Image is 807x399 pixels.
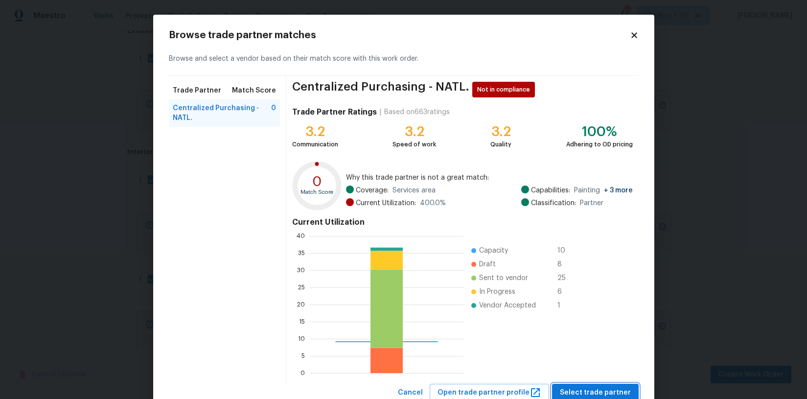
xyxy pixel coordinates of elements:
span: Capacity [479,246,508,256]
span: Painting [574,186,633,195]
div: Adhering to OD pricing [566,140,633,149]
text: 25 [298,284,305,290]
div: Speed of work [392,140,436,149]
text: 20 [297,302,305,307]
span: Services area [392,186,436,195]
text: 5 [301,353,305,359]
span: Cancel [398,387,423,399]
div: 3.2 [292,127,338,137]
div: 100% [566,127,633,137]
span: 8 [557,259,573,269]
text: 10 [298,336,305,342]
text: 30 [297,267,305,273]
span: Open trade partner profile [438,387,541,399]
span: In Progress [479,287,515,297]
text: 35 [298,250,305,256]
text: 15 [299,319,305,325]
span: Trade Partner [173,86,221,95]
span: 400.0 % [420,198,446,208]
span: 1 [557,301,573,310]
span: Select trade partner [560,387,631,399]
span: + 3 more [604,187,633,194]
div: Based on 663 ratings [384,107,450,117]
div: Quality [490,140,511,149]
span: Match Score [232,86,276,95]
span: Centralized Purchasing - NATL. [173,103,272,123]
h2: Browse trade partner matches [169,30,630,40]
span: Current Utilization: [356,198,416,208]
span: Draft [479,259,496,269]
span: Sent to vendor [479,273,528,283]
text: 0 [312,175,322,188]
span: Why this trade partner is not a great match: [346,173,633,183]
span: Vendor Accepted [479,301,536,310]
text: 0 [300,370,305,376]
span: 6 [557,287,573,297]
span: Capabilities: [531,186,570,195]
h4: Current Utilization [292,217,632,227]
span: Classification: [531,198,576,208]
text: 40 [297,233,305,239]
h4: Trade Partner Ratings [292,107,377,117]
div: Browse and select a vendor based on their match score with this work order. [169,42,639,76]
span: Coverage: [356,186,389,195]
span: Partner [580,198,603,208]
div: 3.2 [490,127,511,137]
span: 0 [271,103,276,123]
div: 3.2 [392,127,436,137]
span: 10 [557,246,573,256]
span: 25 [557,273,573,283]
span: Centralized Purchasing - NATL. [292,82,469,97]
text: Match Score [301,189,334,195]
span: Not in compliance [477,85,534,94]
div: | [377,107,384,117]
div: Communication [292,140,338,149]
